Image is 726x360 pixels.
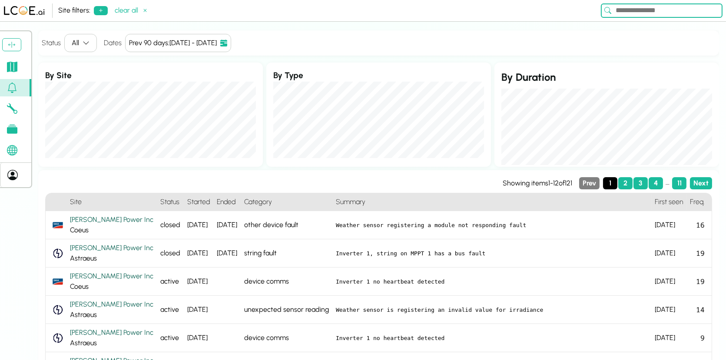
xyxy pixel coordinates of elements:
button: Next [690,177,712,190]
div: Astraeus [70,299,153,320]
div: Prev 90 days : [DATE] - [DATE] [129,38,217,48]
img: LCOE.ai [3,6,45,16]
div: [DATE] [213,239,241,268]
div: unexpected sensor reading [241,296,332,324]
div: 19 [686,268,712,296]
div: other device fault [241,211,332,239]
h4: Site [66,193,157,211]
div: [PERSON_NAME] Power Inc [70,215,153,225]
button: Prev 90 days:[DATE] - [DATE] [125,34,231,52]
div: Coeus [70,271,153,292]
label: Status [42,38,61,48]
div: 14 [686,296,712,324]
h3: By Site [45,69,256,82]
img: WattchApi [53,248,63,258]
div: [DATE] [184,268,213,296]
h4: Ended [213,193,241,211]
button: Page 4 [649,177,663,190]
div: All [72,38,79,48]
h4: Started [184,193,213,211]
div: Coeus [70,215,153,235]
pre: Inverter 1, string on MPPT 1 has a bus fault [336,249,648,258]
div: [DATE] [651,239,686,268]
div: [DATE] [651,268,686,296]
h4: Dates [104,38,122,48]
img: WattchApi [53,305,63,315]
h4: Summary [332,193,651,211]
div: ... [664,177,671,190]
div: Showing items 1 - 12 of 121 [503,178,572,188]
button: Previous [579,177,600,190]
div: [DATE] [213,211,241,239]
div: [DATE] [184,211,213,239]
pre: Inverter 1 no heartbeat detected [336,277,648,286]
h4: Category [241,193,332,211]
div: device comms [241,268,332,296]
div: active [157,296,184,324]
div: [PERSON_NAME] Power Inc [70,243,153,253]
div: active [157,324,184,352]
div: [DATE] [184,324,213,352]
button: Page 3 [633,177,648,190]
div: [DATE] [184,239,213,268]
h4: First seen [651,193,686,211]
div: [PERSON_NAME] Power Inc [70,327,153,338]
img: Sunny_Portal [53,222,63,228]
div: device comms [241,324,332,352]
pre: Inverter 1 no heartbeat detected [336,334,648,343]
button: Page 1 [603,177,617,190]
div: 19 [686,239,712,268]
div: closed [157,211,184,239]
h4: Status [157,193,184,211]
div: closed [157,239,184,268]
div: active [157,268,184,296]
div: [DATE] [184,296,213,324]
div: [DATE] [651,324,686,352]
button: clear all [111,4,152,17]
img: Sunny_Portal [53,278,63,285]
div: Astraeus [70,327,153,348]
div: 9 [686,324,712,352]
div: [DATE] [651,211,686,239]
img: WattchApi [53,333,63,343]
button: Page 2 [618,177,633,190]
div: [PERSON_NAME] Power Inc [70,299,153,310]
pre: Weather sensor registering a module not responding fault [336,221,648,230]
h3: By Type [273,69,484,82]
h2: By Duration [501,69,712,85]
div: [DATE] [651,296,686,324]
div: string fault [241,239,332,268]
div: 16 [686,211,712,239]
div: Site filters: [58,5,90,16]
div: Astraeus [70,243,153,264]
pre: Weather sensor is registering an invalid value for irradiance [336,306,648,314]
div: [PERSON_NAME] Power Inc [70,271,153,281]
h4: Freq. [686,193,712,211]
button: Page 11 [672,177,686,190]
